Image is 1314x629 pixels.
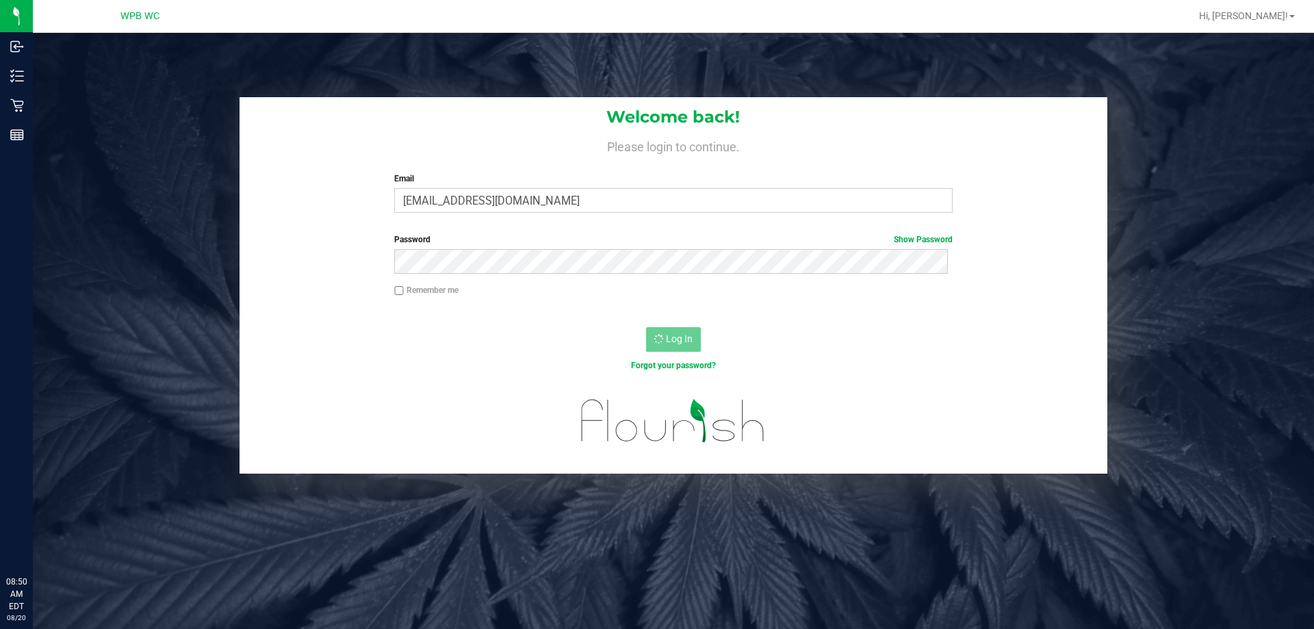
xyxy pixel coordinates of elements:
[240,108,1107,126] h1: Welcome back!
[10,99,24,112] inline-svg: Retail
[6,613,27,623] p: 08/20
[394,286,404,296] input: Remember me
[394,284,459,296] label: Remember me
[666,333,693,344] span: Log In
[10,69,24,83] inline-svg: Inventory
[394,172,952,185] label: Email
[120,10,159,22] span: WPB WC
[565,386,782,456] img: flourish_logo.svg
[1199,10,1288,21] span: Hi, [PERSON_NAME]!
[646,327,701,352] button: Log In
[10,40,24,53] inline-svg: Inbound
[10,128,24,142] inline-svg: Reports
[394,235,430,244] span: Password
[240,137,1107,153] h4: Please login to continue.
[631,361,716,370] a: Forgot your password?
[6,576,27,613] p: 08:50 AM EDT
[894,235,953,244] a: Show Password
